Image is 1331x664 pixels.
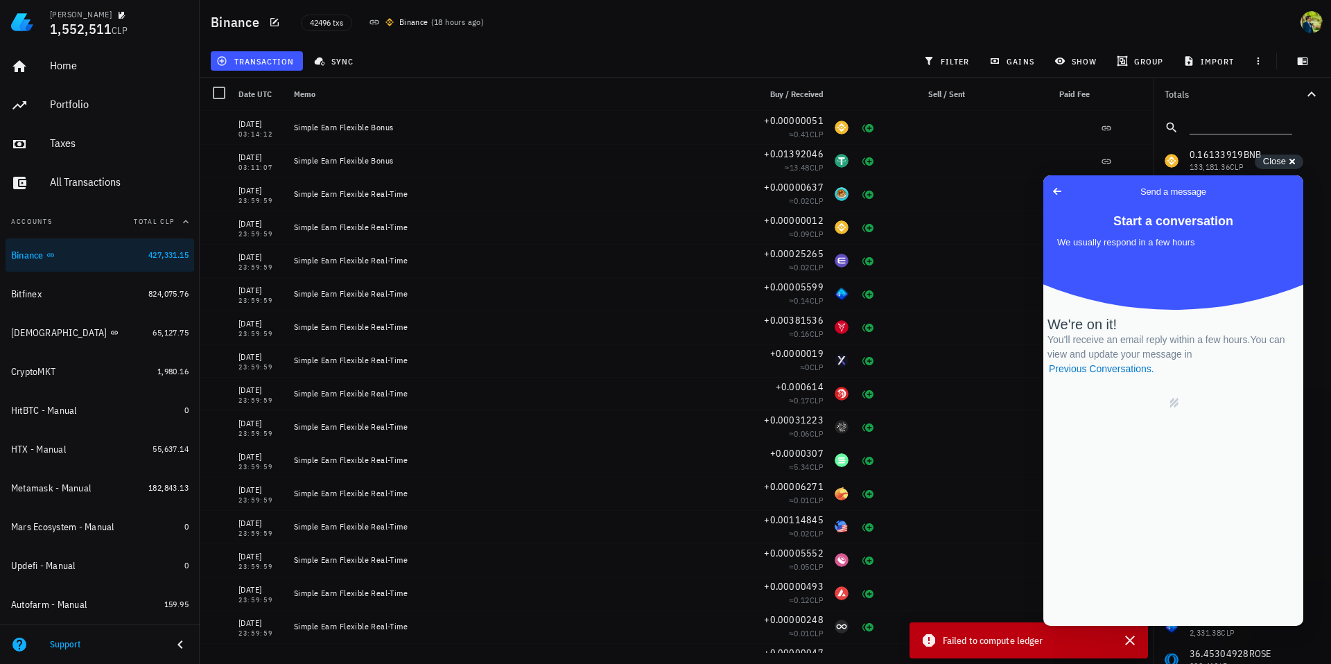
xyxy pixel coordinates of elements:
span: +0.00005552 [764,547,824,559]
span: CLP [810,528,824,539]
div: Mars Ecosystem - Manual [11,521,114,533]
div: Totals [1165,89,1303,99]
div: HitBTC - Manual [11,405,77,417]
div: CHZ-icon [835,320,849,334]
div: avatar [1300,11,1323,33]
a: Portfolio [6,89,194,122]
h1: Binance [211,11,265,33]
div: USTC-icon [835,520,849,534]
span: CLP [810,162,824,173]
div: We're on it! [4,141,256,157]
span: Failed to compute ledger [943,633,1043,648]
span: +0.0000019 [770,347,824,360]
div: Metamask - Manual [11,482,91,494]
div: Simple Earn Flexible Real-Time [294,488,735,499]
div: Sell / Sent [882,78,971,111]
span: CLP [810,462,824,472]
div: Bitfinex [11,288,42,300]
div: Simple Earn Flexible Real-Time [294,554,735,566]
div: Paid Fee [995,78,1095,111]
a: HTX - Manual 55,637.14 [6,433,194,466]
span: ≈ [789,462,824,472]
span: 824,075.76 [148,288,189,299]
img: LedgiFi [11,11,33,33]
span: 0.12 [794,595,810,605]
span: 0.16 [794,329,810,339]
span: 0.02 [794,262,810,272]
a: [DEMOGRAPHIC_DATA] 65,127.75 [6,316,194,349]
div: [DATE] [238,649,283,663]
div: [DEMOGRAPHIC_DATA] [11,327,107,339]
img: 270.png [385,18,394,26]
span: CLP [810,595,824,605]
span: ≈ [789,229,824,239]
span: 0 [184,521,189,532]
span: ≈ [789,395,824,405]
div: Date UTC [233,78,288,111]
button: sync [308,51,363,71]
div: Simple Earn Flexible Real-Time [294,355,735,366]
div: LUNA-icon [835,487,849,500]
span: 42496 txs [310,15,343,30]
div: Simple Earn Flexible Bonus [294,155,735,166]
span: CLP [810,129,824,139]
span: gains [992,55,1034,67]
div: 23:59:59 [238,364,283,371]
div: [DATE] [238,483,283,497]
span: CLP [810,262,824,272]
span: +0.00000493 [764,580,824,593]
div: Simple Earn Flexible Real-Time [294,322,735,333]
div: 23:59:59 [238,331,283,338]
a: Bitfinex 824,075.76 [6,277,194,311]
div: AXS-icon [835,287,849,301]
span: 0 [805,362,809,372]
span: 1,980.16 [157,366,189,376]
span: 159.95 [164,599,189,609]
a: Taxes [6,128,194,161]
span: Close [1263,156,1286,166]
div: [DATE] [238,150,283,164]
span: transaction [219,55,294,67]
div: AVAX-icon [835,586,849,600]
span: ≈ [789,495,824,505]
div: [DATE] [238,250,283,264]
span: +0.00031223 [764,414,824,426]
span: ≈ [789,262,824,272]
div: [DATE] [238,516,283,530]
div: Binance [399,15,428,29]
div: [DATE] [238,583,283,597]
span: Date UTC [238,89,272,99]
span: 55,637.14 [153,444,189,454]
span: sync [317,55,354,67]
span: CLP [810,495,824,505]
div: Memo [288,78,740,111]
a: Metamask - Manual 182,843.13 [6,471,194,505]
div: 03:14:12 [238,131,283,138]
div: SOL-icon [835,453,849,467]
div: [DATE] [238,350,283,364]
a: Home [6,50,194,83]
div: ICP-icon [835,620,849,634]
span: CLP [810,561,824,572]
div: [DATE] [238,217,283,231]
div: 23:59:59 [238,297,283,304]
button: transaction [211,51,303,71]
span: Memo [294,89,315,99]
div: Simple Earn Flexible Real-Time [294,189,735,200]
div: 23:59:59 [238,198,283,204]
div: 03:11:07 [238,164,283,171]
button: gains [984,51,1043,71]
span: CLP [810,229,824,239]
span: ≈ [789,428,824,439]
span: group [1120,55,1163,67]
span: 0.17 [794,395,810,405]
div: Simple Earn Flexible Real-Time [294,222,735,233]
span: 0.05 [794,561,810,572]
span: filter [926,55,970,67]
a: CryptoMKT 1,980.16 [6,355,194,388]
button: show [1048,51,1105,71]
span: show [1057,55,1097,67]
span: ≈ [789,329,824,339]
div: Simple Earn Flexible Real-Time [294,288,735,299]
div: Simple Earn Flexible Real-Time [294,255,735,266]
